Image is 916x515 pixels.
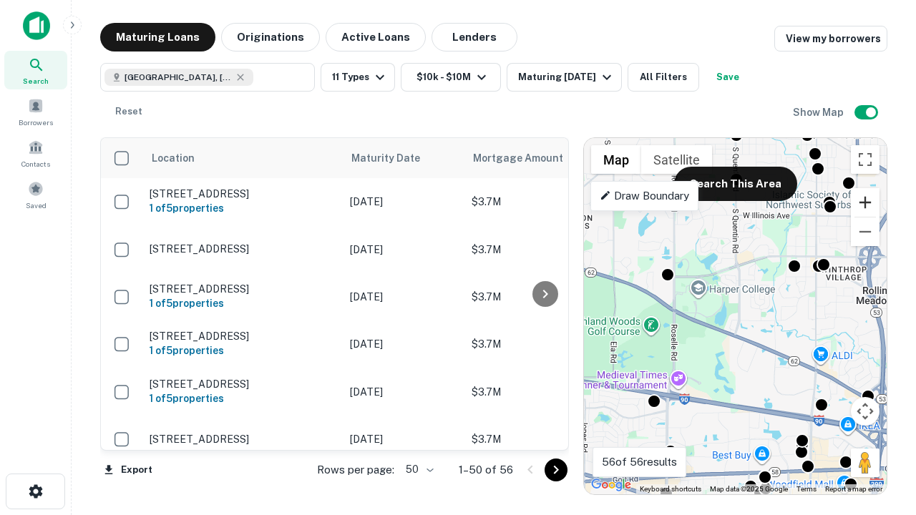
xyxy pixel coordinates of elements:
button: Go to next page [545,458,567,481]
h6: 1 of 5 properties [150,200,336,216]
th: Mortgage Amount [464,138,622,178]
p: [STREET_ADDRESS] [150,433,336,446]
button: Toggle fullscreen view [851,145,880,174]
p: [DATE] [350,242,457,257]
span: Location [151,149,195,167]
button: Map camera controls [851,397,880,426]
h6: 1 of 5 properties [150,343,336,358]
a: Open this area in Google Maps (opens a new window) [588,476,635,494]
button: $10k - $10M [401,63,501,92]
button: Maturing Loans [100,23,215,51]
a: View my borrowers [774,26,887,51]
p: $3.7M [472,384,615,400]
div: 0 0 [584,138,887,494]
p: $3.7M [472,431,615,447]
a: Terms (opens in new tab) [796,485,817,493]
p: [STREET_ADDRESS] [150,187,336,200]
a: Contacts [4,134,67,172]
button: Zoom in [851,188,880,217]
button: Zoom out [851,217,880,246]
h6: 1 of 5 properties [150,391,336,406]
p: Draw Boundary [600,187,689,205]
p: [DATE] [350,289,457,305]
button: Originations [221,23,320,51]
span: Mortgage Amount [473,149,582,167]
p: Rows per page: [317,461,394,479]
span: Map data ©2025 Google [710,485,788,493]
button: Search This Area [674,167,797,201]
div: 50 [400,459,436,480]
button: Show street map [591,145,641,174]
button: Reset [106,97,152,126]
button: Show satellite imagery [641,145,712,174]
span: Contacts [21,158,50,170]
p: [DATE] [350,384,457,400]
p: [DATE] [350,194,457,210]
div: Maturing [DATE] [518,69,615,86]
iframe: Chat Widget [844,401,916,469]
a: Search [4,51,67,89]
p: 56 of 56 results [602,453,677,471]
button: 11 Types [321,63,395,92]
th: Maturity Date [343,138,464,178]
span: [GEOGRAPHIC_DATA], [GEOGRAPHIC_DATA] [125,71,232,84]
button: Maturing [DATE] [507,63,622,92]
p: [STREET_ADDRESS] [150,283,336,295]
p: [STREET_ADDRESS] [150,242,336,255]
img: Google [588,476,635,494]
span: Maturity Date [351,149,439,167]
p: $3.7M [472,289,615,305]
h6: 1 of 5 properties [150,295,336,311]
button: Keyboard shortcuts [640,484,701,494]
p: $3.7M [472,242,615,257]
a: Report a map error [825,485,882,493]
button: Lenders [432,23,517,51]
span: Saved [26,200,47,211]
span: Borrowers [19,117,53,128]
th: Location [142,138,343,178]
button: Export [100,459,156,481]
p: [STREET_ADDRESS] [150,330,336,343]
button: Save your search to get updates of matches that match your search criteria. [705,63,751,92]
p: $3.7M [472,194,615,210]
p: $3.7M [472,336,615,352]
p: [DATE] [350,336,457,352]
span: Search [23,75,49,87]
a: Saved [4,175,67,214]
img: capitalize-icon.png [23,11,50,40]
h6: Show Map [793,104,846,120]
button: Active Loans [326,23,426,51]
p: [DATE] [350,431,457,447]
p: 1–50 of 56 [459,461,513,479]
a: Borrowers [4,92,67,131]
p: [STREET_ADDRESS] [150,378,336,391]
button: All Filters [628,63,699,92]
